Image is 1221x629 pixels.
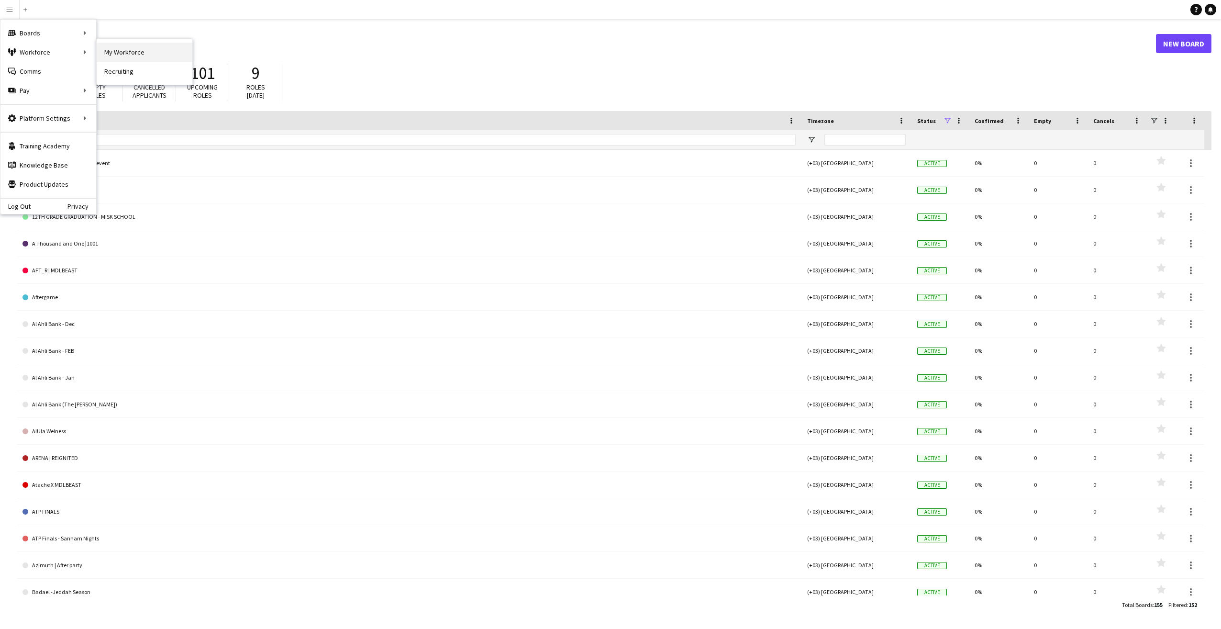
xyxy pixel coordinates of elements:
[1088,311,1147,337] div: 0
[22,391,796,418] a: Al Ahli Bank (The [PERSON_NAME])
[801,203,911,230] div: (+03) [GEOGRAPHIC_DATA]
[917,187,947,194] span: Active
[801,257,911,283] div: (+03) [GEOGRAPHIC_DATA]
[1093,117,1114,124] span: Cancels
[801,311,911,337] div: (+03) [GEOGRAPHIC_DATA]
[1168,595,1197,614] div: :
[969,203,1028,230] div: 0%
[801,337,911,364] div: (+03) [GEOGRAPHIC_DATA]
[1028,311,1088,337] div: 0
[17,36,1156,51] h1: Boards
[801,472,911,498] div: (+03) [GEOGRAPHIC_DATA]
[801,177,911,203] div: (+03) [GEOGRAPHIC_DATA]
[22,579,796,606] a: Badael -Jeddah Season
[1088,525,1147,551] div: 0
[1028,498,1088,525] div: 0
[807,117,834,124] span: Timezone
[969,257,1028,283] div: 0%
[807,135,816,144] button: Open Filter Menu
[40,134,796,146] input: Board name Filter Input
[917,267,947,274] span: Active
[969,445,1028,471] div: 0%
[801,445,911,471] div: (+03) [GEOGRAPHIC_DATA]
[917,401,947,408] span: Active
[1088,257,1147,283] div: 0
[1028,337,1088,364] div: 0
[1088,552,1147,578] div: 0
[801,284,911,310] div: (+03) [GEOGRAPHIC_DATA]
[801,150,911,176] div: (+03) [GEOGRAPHIC_DATA]
[1028,418,1088,444] div: 0
[22,230,796,257] a: A Thousand and One |1001
[917,213,947,221] span: Active
[917,535,947,542] span: Active
[1088,337,1147,364] div: 0
[917,160,947,167] span: Active
[969,230,1028,257] div: 0%
[1028,472,1088,498] div: 0
[969,337,1028,364] div: 0%
[917,455,947,462] span: Active
[801,418,911,444] div: (+03) [GEOGRAPHIC_DATA]
[969,391,1028,417] div: 0%
[917,562,947,569] span: Active
[246,83,265,100] span: Roles [DATE]
[0,43,96,62] div: Workforce
[801,230,911,257] div: (+03) [GEOGRAPHIC_DATA]
[1088,284,1147,310] div: 0
[917,348,947,355] span: Active
[187,83,218,100] span: Upcoming roles
[22,364,796,391] a: Al Ahli Bank - Jan
[917,321,947,328] span: Active
[1168,601,1187,608] span: Filtered
[801,579,911,605] div: (+03) [GEOGRAPHIC_DATA]
[1028,257,1088,283] div: 0
[1088,391,1147,417] div: 0
[917,482,947,489] span: Active
[1028,364,1088,391] div: 0
[1028,203,1088,230] div: 0
[969,364,1028,391] div: 0%
[1034,117,1051,124] span: Empty
[917,374,947,382] span: Active
[0,156,96,175] a: Knowledge Base
[1088,150,1147,176] div: 0
[22,472,796,498] a: Atache X MDLBEAST
[969,498,1028,525] div: 0%
[1154,601,1163,608] span: 155
[0,109,96,128] div: Platform Settings
[22,177,796,203] a: *SS24 MDLBEAST*
[1028,177,1088,203] div: 0
[22,525,796,552] a: ATP Finals - Sannam Nights
[190,63,215,84] span: 101
[1028,391,1088,417] div: 0
[22,284,796,311] a: Aftergame
[1088,472,1147,498] div: 0
[969,418,1028,444] div: 0%
[801,525,911,551] div: (+03) [GEOGRAPHIC_DATA]
[917,589,947,596] span: Active
[22,552,796,579] a: Azimuth | After party
[969,579,1028,605] div: 0%
[1028,150,1088,176] div: 0
[1156,34,1211,53] a: New Board
[1028,525,1088,551] div: 0
[1088,364,1147,391] div: 0
[969,311,1028,337] div: 0%
[0,136,96,156] a: Training Academy
[252,63,260,84] span: 9
[801,552,911,578] div: (+03) [GEOGRAPHIC_DATA]
[1122,601,1153,608] span: Total Boards
[22,311,796,337] a: Al Ahli Bank - Dec
[1088,203,1147,230] div: 0
[22,498,796,525] a: ATP FINALS
[917,294,947,301] span: Active
[917,240,947,247] span: Active
[67,202,96,210] a: Privacy
[969,150,1028,176] div: 0%
[969,472,1028,498] div: 0%
[1028,284,1088,310] div: 0
[1088,418,1147,444] div: 0
[0,62,96,81] a: Comms
[969,284,1028,310] div: 0%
